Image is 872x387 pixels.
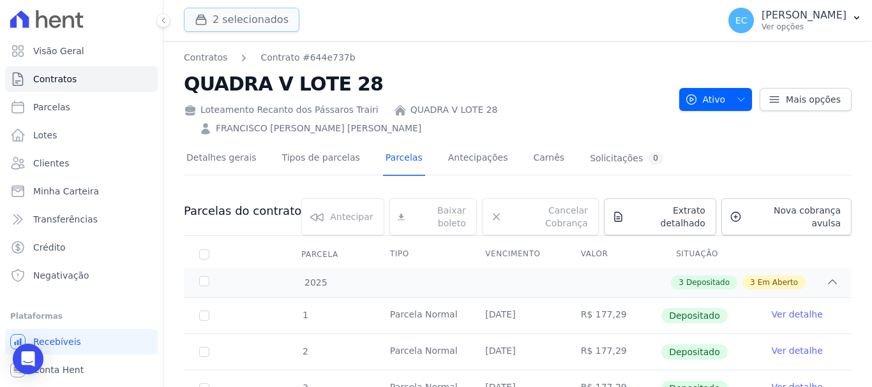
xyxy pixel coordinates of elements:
[301,346,308,356] span: 2
[184,51,356,64] nav: Breadcrumb
[5,263,158,288] a: Negativação
[5,38,158,64] a: Visão Geral
[5,150,158,176] a: Clientes
[5,235,158,260] a: Crédito
[762,22,846,32] p: Ver opções
[721,198,852,235] a: Nova cobrança avulsa
[566,298,661,333] td: R$ 177,29
[648,152,663,164] div: 0
[33,101,70,113] span: Parcelas
[758,277,798,288] span: Em Aberto
[5,357,158,383] a: Conta Hent
[33,129,57,142] span: Lotes
[184,103,379,117] div: Loteamento Recanto dos Pássaros Trairi
[590,152,663,164] div: Solicitações
[5,66,158,92] a: Contratos
[772,308,823,321] a: Ver detalhe
[33,45,84,57] span: Visão Geral
[33,269,89,282] span: Negativação
[33,213,98,226] span: Transferências
[772,344,823,357] a: Ver detalhe
[661,344,728,360] span: Depositado
[470,241,565,268] th: Vencimento
[216,122,421,135] a: FRANCISCO [PERSON_NAME] [PERSON_NAME]
[735,16,748,25] span: EC
[33,335,81,348] span: Recebíveis
[5,179,158,204] a: Minha Carteira
[199,347,209,357] input: Só é possível selecionar pagamentos em aberto
[685,88,726,111] span: Ativo
[375,241,470,268] th: Tipo
[566,334,661,370] td: R$ 177,29
[184,142,259,176] a: Detalhes gerais
[383,142,425,176] a: Parcelas
[5,122,158,148] a: Lotes
[33,241,66,254] span: Crédito
[33,363,84,376] span: Conta Hent
[786,93,841,106] span: Mais opções
[184,51,669,64] nav: Breadcrumb
[184,69,669,98] h2: QUADRA V LOTE 28
[199,310,209,321] input: Só é possível selecionar pagamentos em aberto
[5,207,158,232] a: Transferências
[280,142,363,176] a: Tipos de parcelas
[410,103,498,117] a: QUADRA V LOTE 28
[718,3,872,38] button: EC [PERSON_NAME] Ver opções
[747,204,841,230] span: Nova cobrança avulsa
[566,241,661,268] th: Valor
[661,241,756,268] th: Situação
[33,185,99,198] span: Minha Carteira
[587,142,666,176] a: Solicitações0
[530,142,567,176] a: Carnês
[679,88,753,111] button: Ativo
[286,242,354,267] div: Parcela
[260,51,355,64] a: Contrato #644e737b
[750,277,755,288] span: 3
[13,344,43,374] div: Open Intercom Messenger
[470,334,565,370] td: [DATE]
[760,88,852,111] a: Mais opções
[33,157,69,170] span: Clientes
[661,308,728,323] span: Depositado
[686,277,730,288] span: Depositado
[604,198,716,235] a: Extrato detalhado
[629,204,705,230] span: Extrato detalhado
[446,142,511,176] a: Antecipações
[679,277,684,288] span: 3
[5,94,158,120] a: Parcelas
[184,51,227,64] a: Contratos
[184,8,299,32] button: 2 selecionados
[762,9,846,22] p: [PERSON_NAME]
[33,73,77,85] span: Contratos
[184,203,301,219] h3: Parcelas do contrato
[5,329,158,354] a: Recebíveis
[301,310,308,320] span: 1
[375,334,470,370] td: Parcela Normal
[375,298,470,333] td: Parcela Normal
[470,298,565,333] td: [DATE]
[10,309,153,324] div: Plataformas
